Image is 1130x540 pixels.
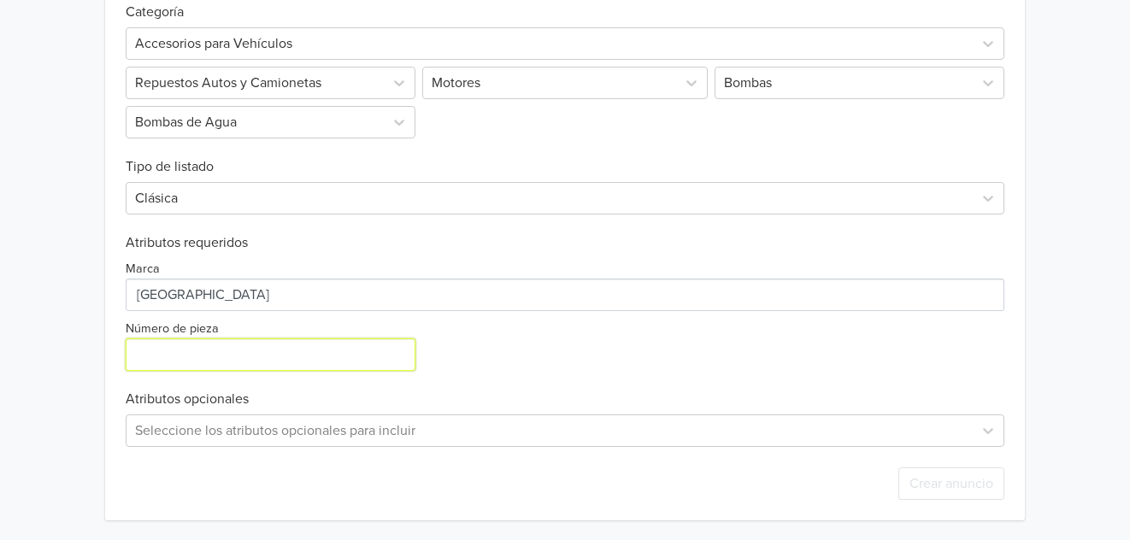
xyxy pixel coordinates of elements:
button: Crear anuncio [898,467,1004,500]
label: Número de pieza [126,320,219,338]
h6: Atributos opcionales [126,391,1005,408]
h6: Atributos requeridos [126,235,1005,251]
label: Marca [126,260,160,279]
h6: Tipo de listado [126,138,1005,175]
